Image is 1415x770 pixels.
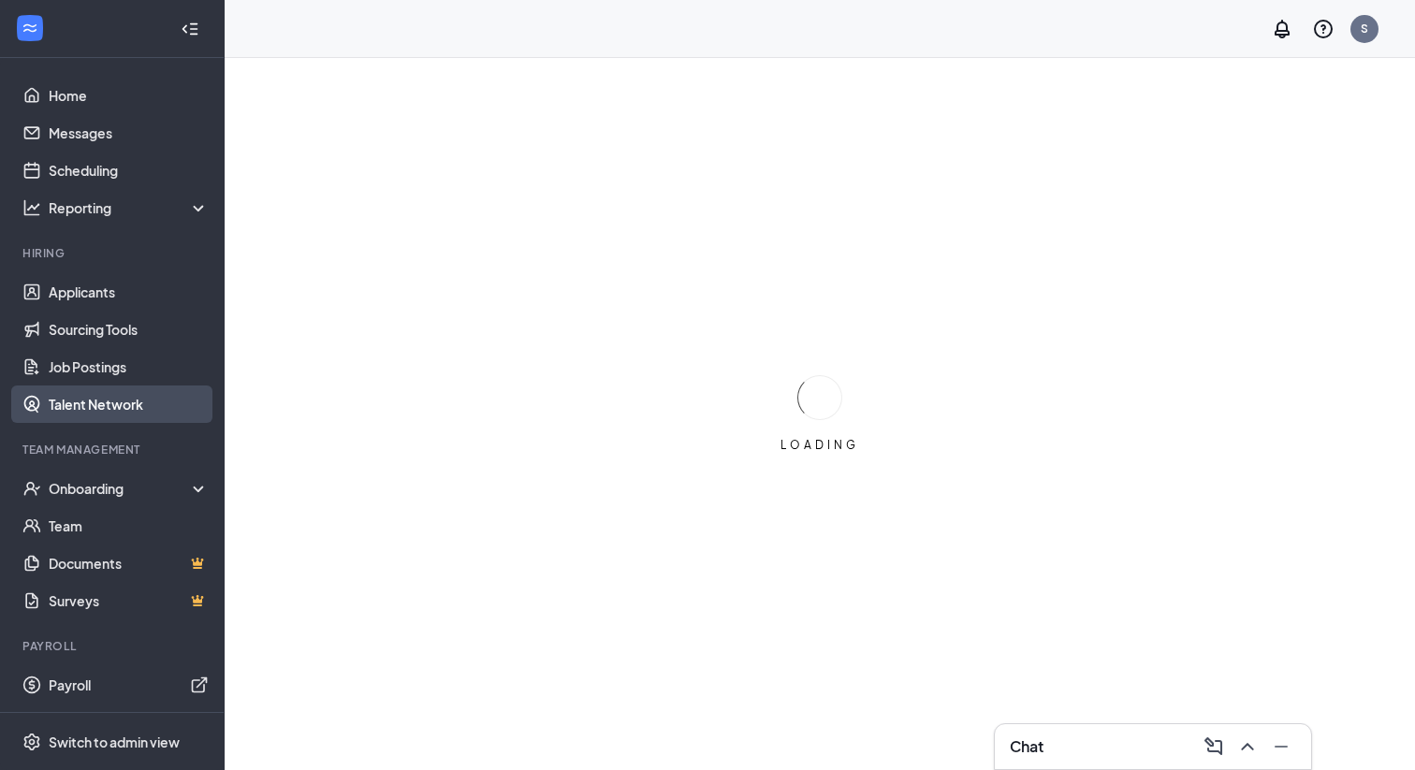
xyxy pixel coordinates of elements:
[49,733,180,751] div: Switch to admin view
[1271,18,1293,40] svg: Notifications
[22,442,205,458] div: Team Management
[49,385,209,423] a: Talent Network
[22,245,205,261] div: Hiring
[49,114,209,152] a: Messages
[1203,735,1225,758] svg: ComposeMessage
[1199,732,1229,762] button: ComposeMessage
[22,733,41,751] svg: Settings
[49,198,210,217] div: Reporting
[1361,21,1368,36] div: S
[1270,735,1292,758] svg: Minimize
[49,152,209,189] a: Scheduling
[773,437,867,453] div: LOADING
[22,198,41,217] svg: Analysis
[22,479,41,498] svg: UserCheck
[21,19,39,37] svg: WorkstreamLogo
[49,348,209,385] a: Job Postings
[49,311,209,348] a: Sourcing Tools
[49,77,209,114] a: Home
[49,507,209,545] a: Team
[49,582,209,619] a: SurveysCrown
[49,666,209,704] a: PayrollExternalLink
[49,273,209,311] a: Applicants
[181,20,199,38] svg: Collapse
[49,479,193,498] div: Onboarding
[1233,732,1262,762] button: ChevronUp
[1236,735,1259,758] svg: ChevronUp
[1010,736,1043,757] h3: Chat
[49,545,209,582] a: DocumentsCrown
[1266,732,1296,762] button: Minimize
[1312,18,1335,40] svg: QuestionInfo
[22,638,205,654] div: Payroll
